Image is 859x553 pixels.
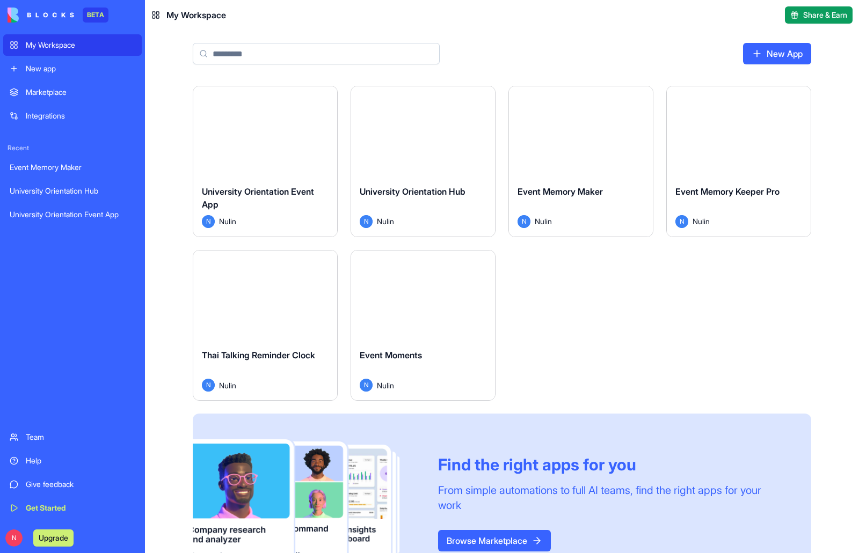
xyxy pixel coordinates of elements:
div: Marketplace [26,87,135,98]
span: N [202,379,215,392]
div: Event Memory Maker [10,162,135,173]
span: N [360,379,373,392]
a: Browse Marketplace [438,530,551,551]
span: University Orientation Hub [360,186,465,197]
div: University Orientation Event App [10,209,135,220]
a: Integrations [3,105,142,127]
div: University Orientation Hub [10,186,135,196]
div: Get Started [26,503,135,513]
div: New app [26,63,135,74]
span: My Workspace [166,9,226,21]
span: N [675,215,688,228]
span: Share & Earn [803,10,847,20]
a: My Workspace [3,34,142,56]
span: Recent [3,144,142,152]
span: Nulin [377,380,394,391]
a: New App [743,43,811,64]
span: N [518,215,530,228]
div: My Workspace [26,40,135,50]
span: University Orientation Event App [202,186,314,210]
a: Thai Talking Reminder ClockNNulin [193,250,338,401]
div: Give feedback [26,479,135,490]
a: Upgrade [33,532,74,543]
a: University Orientation Event AppNNulin [193,86,338,237]
a: University Orientation Hub [3,180,142,202]
span: N [360,215,373,228]
span: N [5,529,23,547]
span: Thai Talking Reminder Clock [202,350,315,360]
span: Nulin [377,216,394,227]
a: Get Started [3,497,142,519]
span: Event Memory Maker [518,186,603,197]
a: Event MomentsNNulin [351,250,496,401]
a: Give feedback [3,474,142,495]
img: logo [8,8,74,23]
span: Nulin [693,216,710,227]
a: Event Memory Maker [3,157,142,178]
span: Nulin [219,216,236,227]
a: Team [3,426,142,448]
div: Team [26,432,135,443]
a: New app [3,58,142,79]
button: Upgrade [33,529,74,547]
a: Marketplace [3,82,142,103]
span: Event Memory Keeper Pro [675,186,780,197]
button: Share & Earn [785,6,853,24]
a: University Orientation Event App [3,204,142,225]
div: Integrations [26,110,135,121]
span: Event Moments [360,350,422,360]
div: Find the right apps for you [438,455,785,474]
div: Help [26,455,135,466]
a: University Orientation HubNNulin [351,86,496,237]
span: N [202,215,215,228]
a: Help [3,450,142,471]
span: Nulin [535,216,552,227]
div: From simple automations to full AI teams, find the right apps for your work [438,483,785,513]
a: BETA [8,8,108,23]
a: Event Memory MakerNNulin [508,86,653,237]
div: BETA [83,8,108,23]
a: Event Memory Keeper ProNNulin [666,86,811,237]
span: Nulin [219,380,236,391]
